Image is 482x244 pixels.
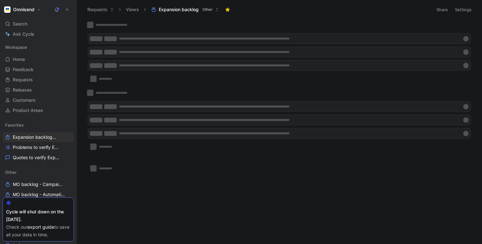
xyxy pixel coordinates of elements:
a: Product Areas [3,106,74,115]
span: Customers [13,97,36,103]
a: Ask Cycle [3,29,74,39]
a: Home [3,55,74,64]
a: Problems to verify Expansion [3,143,74,152]
span: MO backlog - Campaigns [13,181,65,188]
button: Share [434,5,451,14]
img: Omnisend [4,6,11,13]
a: Requests [3,75,74,85]
h1: Omnisend [13,7,34,12]
span: Feedback [13,66,33,73]
a: export guide [27,224,54,230]
button: Settings [452,5,474,14]
div: Other [3,167,74,177]
div: Workspace [3,42,74,52]
button: Expansion backlogOther [148,5,222,14]
a: Expansion backlogOther [3,132,74,142]
span: Home [13,56,25,63]
span: Expansion backlog [13,134,59,141]
span: Product Areas [13,107,43,114]
span: Search [13,20,27,28]
span: Ask Cycle [13,30,34,38]
span: Favorites [5,122,24,128]
div: Favorites [3,120,74,130]
span: Other [5,169,17,175]
a: MO backlog - Campaigns [3,180,74,189]
span: Expansion backlog [159,6,199,13]
button: OmnisendOmnisend [3,5,43,14]
div: Cycle will shut down on the [DATE]. [6,208,70,223]
span: Releases [13,87,32,93]
a: Feedback [3,65,74,74]
span: Requests [13,77,33,83]
a: Releases [3,85,74,95]
span: Workspace [5,44,27,50]
span: Other [202,6,213,13]
span: MO backlog - Automation [13,191,65,198]
a: Quotes to verify Expansion [3,153,74,162]
a: Customers [3,95,74,105]
div: Search [3,19,74,29]
span: Problems to verify Expansion [13,144,60,151]
span: Quotes to verify Expansion [13,154,60,161]
button: Views [123,5,142,14]
a: MO backlog - Automation [3,190,74,199]
div: Check our to save all your data in time. [6,223,70,239]
button: Requests [84,5,117,14]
